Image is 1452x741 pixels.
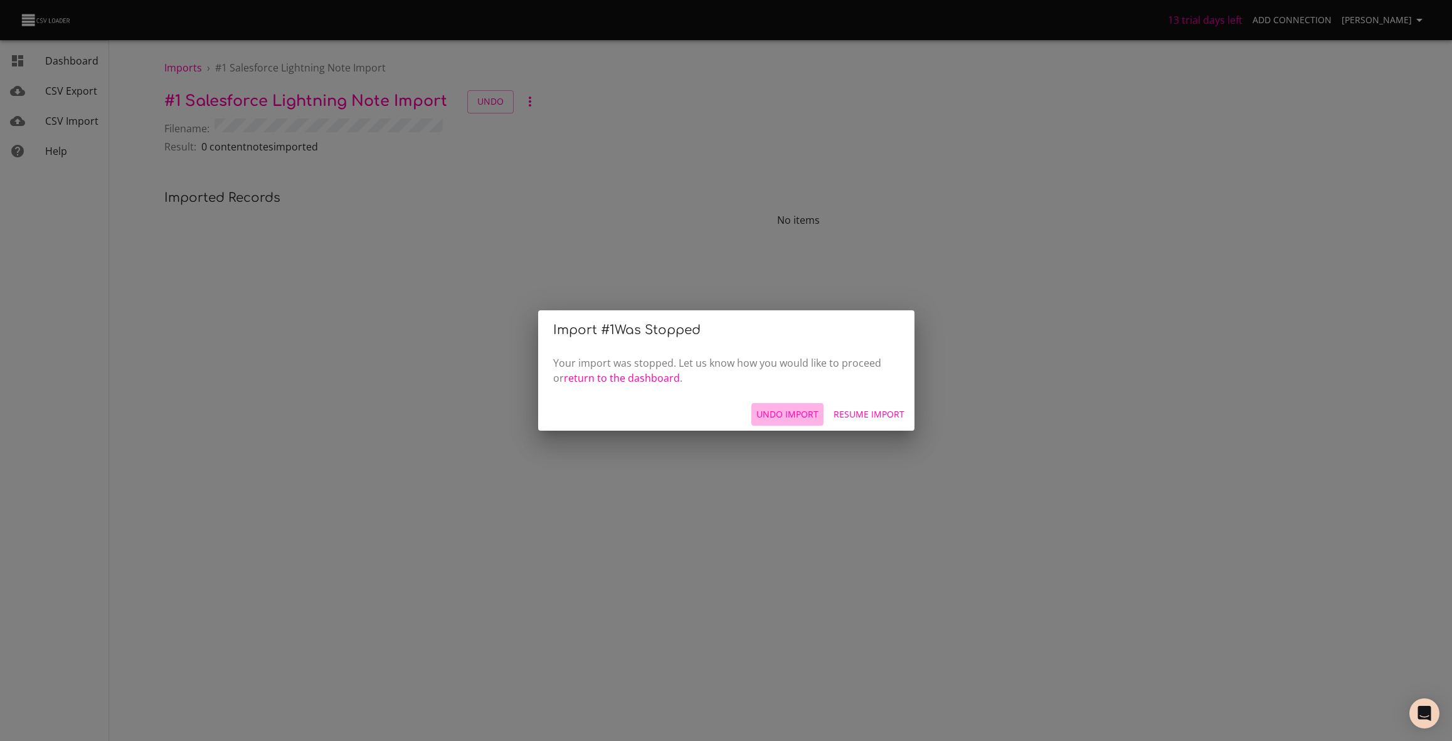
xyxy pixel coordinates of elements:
[829,403,909,426] button: Resume Import
[553,355,899,386] p: Your import was stopped. Let us know how you would like to proceed or .
[756,407,819,423] span: Undo Import
[553,320,899,340] h2: Import # 1 Was Stopped
[564,371,680,385] a: return to the dashboard
[834,407,904,423] span: Resume Import
[1409,698,1439,728] div: Open Intercom Messenger
[751,403,824,426] button: Undo Import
